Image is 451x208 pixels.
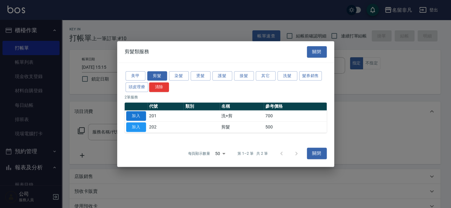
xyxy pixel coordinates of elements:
[188,151,210,156] p: 每頁顯示數量
[256,71,276,81] button: 其它
[183,102,220,110] th: 類別
[148,121,184,132] td: 202
[148,102,184,110] th: 代號
[220,121,263,132] td: 剪髮
[126,111,146,121] button: 加入
[264,110,327,122] td: 700
[237,151,268,156] p: 第 1–2 筆 共 2 筆
[307,46,327,58] button: 關閉
[125,94,327,100] p: 2 筆服務
[149,82,169,92] button: 清除
[148,110,184,122] td: 201
[191,71,210,81] button: 燙髮
[299,71,322,81] button: 髮券銷售
[125,49,149,55] span: 剪髮類服務
[220,110,263,122] td: 洗+剪
[213,145,228,162] div: 50
[126,82,148,92] button: 頭皮理療
[169,71,189,81] button: 染髮
[212,71,232,81] button: 護髮
[277,71,297,81] button: 洗髮
[307,148,327,159] button: 關閉
[126,122,146,132] button: 加入
[264,102,327,110] th: 參考價格
[147,71,167,81] button: 剪髮
[264,121,327,132] td: 500
[234,71,254,81] button: 接髮
[220,102,263,110] th: 名稱
[126,71,145,81] button: 美甲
